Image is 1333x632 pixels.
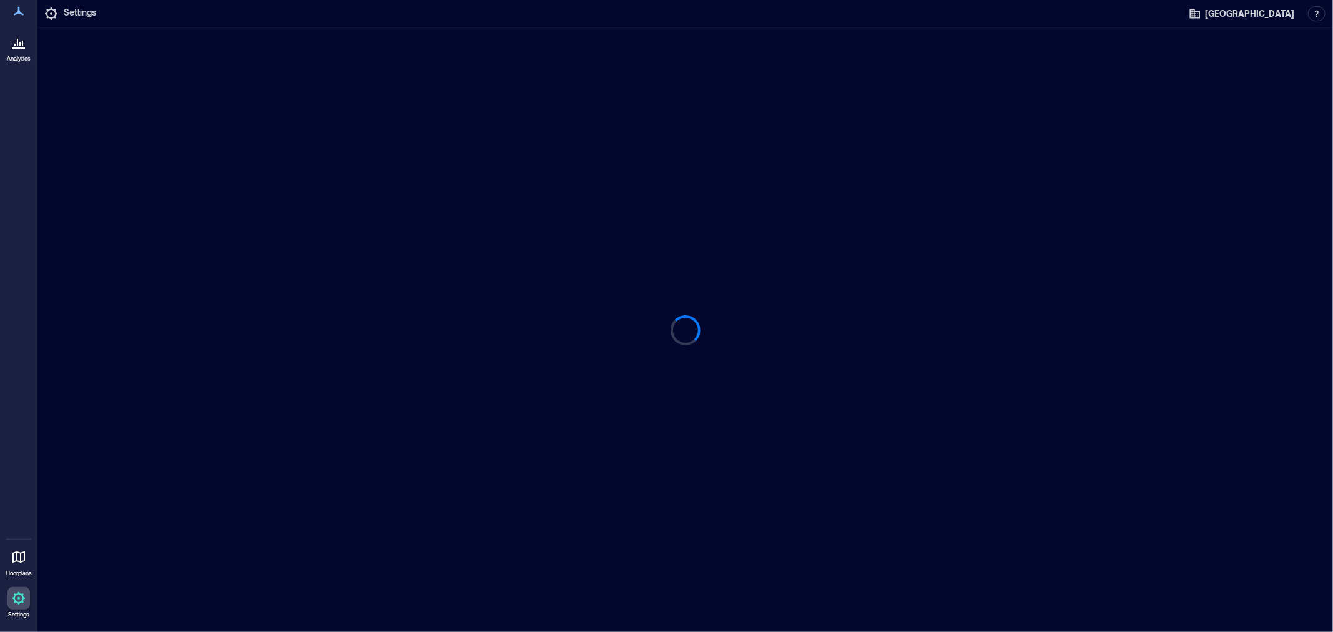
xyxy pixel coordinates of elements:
[7,55,31,62] p: Analytics
[6,570,32,577] p: Floorplans
[2,542,36,581] a: Floorplans
[8,611,29,618] p: Settings
[1205,7,1294,20] span: [GEOGRAPHIC_DATA]
[3,27,34,66] a: Analytics
[64,6,96,21] p: Settings
[1185,4,1298,24] button: [GEOGRAPHIC_DATA]
[4,583,34,622] a: Settings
